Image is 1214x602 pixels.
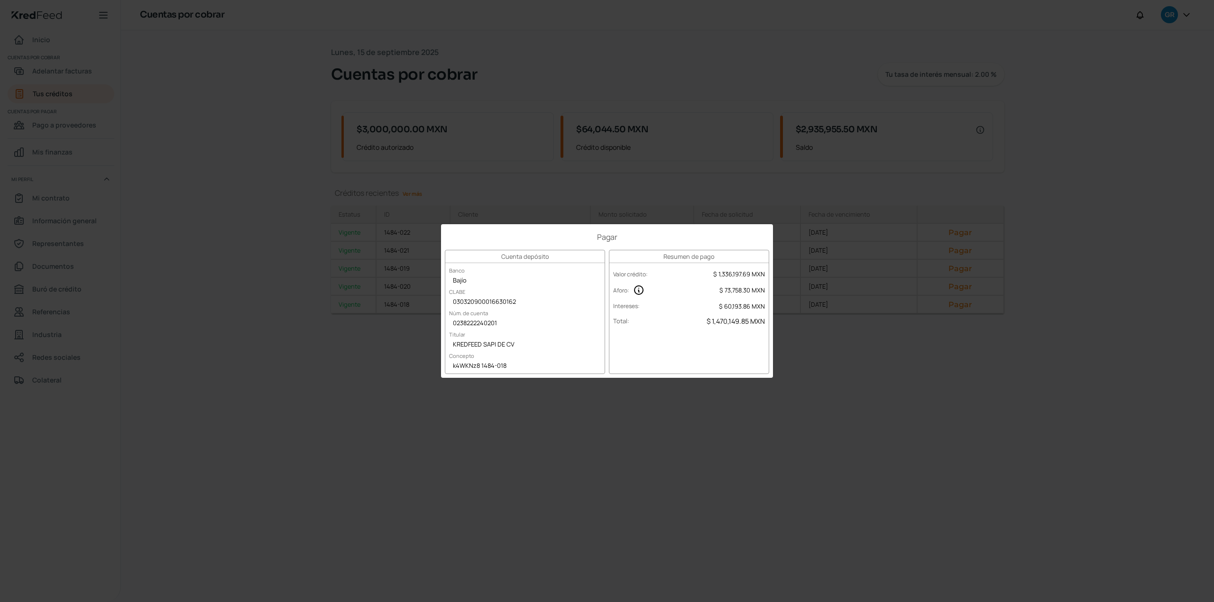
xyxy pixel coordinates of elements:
[713,270,765,278] span: $ 1,336,197.69 MXN
[445,250,605,263] h3: Cuenta depósito
[613,317,629,325] label: Total :
[445,306,492,320] label: Núm. de cuenta
[445,317,605,331] div: 0238222240201
[445,338,605,352] div: KREDFEED SAPI DE CV
[613,270,648,278] label: Valor crédito :
[719,286,765,294] span: $ 73,758.30 MXN
[445,263,469,278] label: Banco
[445,284,469,299] label: CLABE
[445,359,605,374] div: k4WKNz8 1484-018
[609,250,769,263] h3: Resumen de pago
[445,274,605,288] div: Bajío
[445,327,469,342] label: Titular
[613,302,640,310] label: Intereses :
[445,232,769,242] h1: Pagar
[613,286,629,294] label: Aforo :
[445,295,605,310] div: 030320900016630162
[445,348,478,363] label: Concepto
[719,302,765,310] span: $ 60,193.86 MXN
[707,317,765,326] span: $ 1,470,149.85 MXN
